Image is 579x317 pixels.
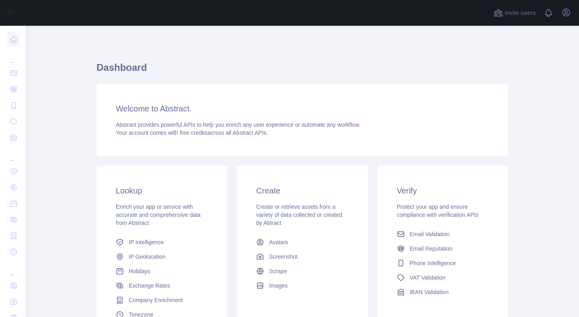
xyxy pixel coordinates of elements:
a: IP Intelligence [113,235,211,249]
div: ... [6,146,19,163]
span: Screenshot [269,253,298,261]
span: Exchange Rates [129,282,170,290]
button: Invite users [492,6,537,19]
span: Images [269,282,287,290]
h3: Verify [397,185,489,196]
span: Phone Intelligence [410,259,456,267]
span: Invite users [505,8,536,18]
span: Company Enrichment [129,296,183,304]
span: Scrape [269,267,287,275]
span: Avatars [269,238,288,246]
div: ... [6,261,19,277]
span: Holidays [129,267,150,275]
span: Protect your app and ensure compliance with verification APIs [397,204,478,218]
a: Email Validation [394,227,492,241]
span: Email Reputation [410,245,453,253]
a: Email Reputation [394,241,492,256]
a: Phone Intelligence [394,256,492,270]
span: IP Intelligence [129,238,164,246]
a: VAT Validation [394,270,492,285]
span: IBAN Validation [410,288,449,296]
span: Abstract provides powerful APIs to help you enrich any user experience or automate any workflow. [116,121,361,128]
span: free credits [180,130,207,136]
h3: Welcome to Abstract. [116,103,489,114]
span: IP Geolocation [129,253,166,261]
a: Screenshot [253,249,351,264]
h1: Dashboard [96,61,508,80]
a: IBAN Validation [394,285,492,299]
h3: Create [256,185,348,196]
a: Company Enrichment [113,293,211,307]
span: VAT Validation [410,274,446,282]
div: ... [6,48,19,64]
a: Exchange Rates [113,278,211,293]
a: Images [253,278,351,293]
a: Holidays [113,264,211,278]
span: Email Validation [410,230,450,238]
a: Scrape [253,264,351,278]
a: Avatars [253,235,351,249]
h3: Lookup [116,185,208,196]
span: Your account comes with across all Abstract APIs. [116,130,268,136]
span: Enrich your app or service with accurate and comprehensive data from Abstract [116,204,201,226]
a: IP Geolocation [113,249,211,264]
span: Create or retrieve assets from a variety of data collected or created by Abtract [256,204,342,226]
